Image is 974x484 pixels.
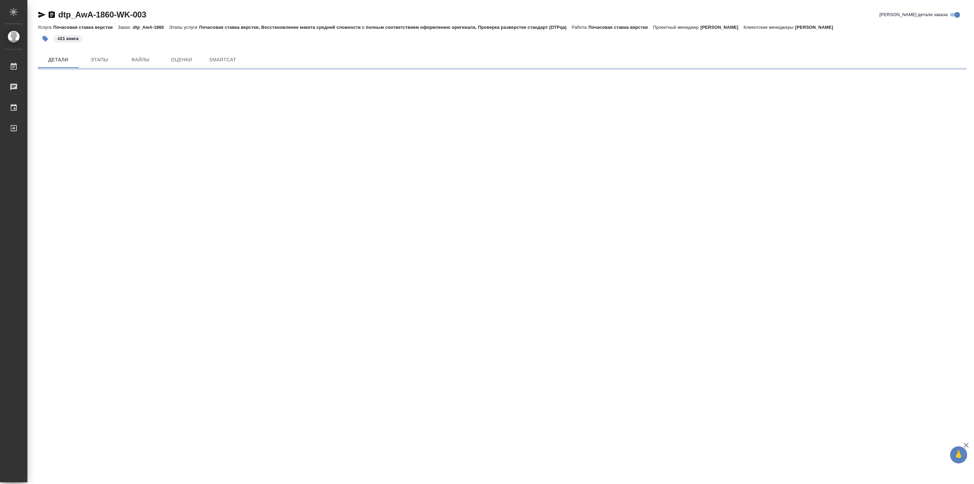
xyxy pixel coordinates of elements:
[38,11,46,19] button: Скопировать ссылку для ЯМессенджера
[653,25,700,30] p: Проектный менеджер
[744,25,795,30] p: Клиентские менеджеры
[572,25,588,30] p: Работа
[83,56,116,64] span: Этапы
[950,446,967,463] button: 🙏
[124,56,157,64] span: Файлы
[953,448,964,462] span: 🙏
[38,31,53,46] button: Добавить тэг
[169,25,199,30] p: Этапы услуги
[165,56,198,64] span: Оценки
[58,10,146,19] a: dtp_AwA-1860-WK-003
[58,35,78,42] p: #21 книга
[199,25,572,30] p: Почасовая ставка верстки, Восстановление макета средней сложности с полным соответствием оформлен...
[795,25,838,30] p: [PERSON_NAME]
[53,35,83,41] span: 21 книга
[133,25,169,30] p: dtp_AwA-1860
[38,25,53,30] p: Услуга
[700,25,744,30] p: [PERSON_NAME]
[588,25,653,30] p: Почасовая ставка верстки
[118,25,133,30] p: Заказ:
[42,56,75,64] span: Детали
[206,56,239,64] span: SmartCat
[48,11,56,19] button: Скопировать ссылку
[879,11,948,18] span: [PERSON_NAME] детали заказа
[53,25,118,30] p: Почасовая ставка верстки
